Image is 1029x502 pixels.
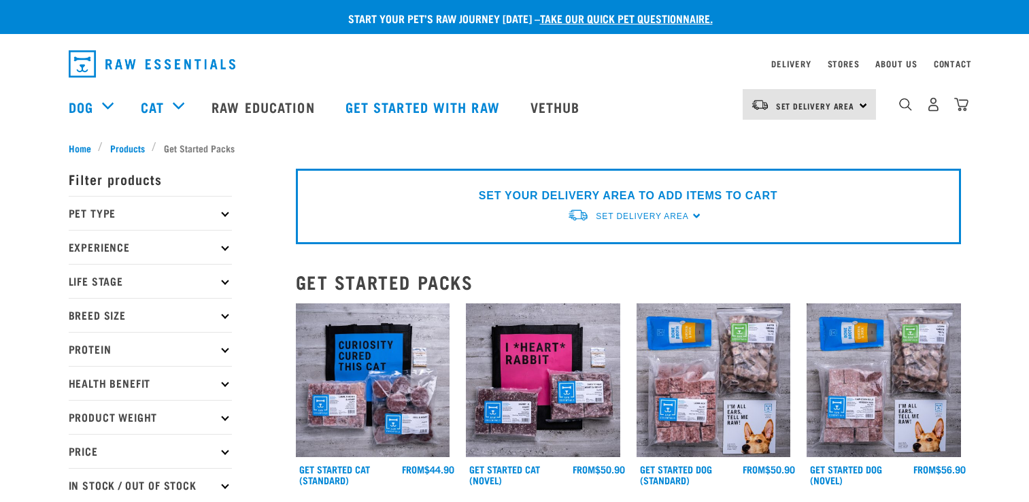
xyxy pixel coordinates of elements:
a: Get Started Dog (Novel) [810,467,882,482]
span: FROM [402,467,424,471]
a: Get Started Dog (Standard) [640,467,712,482]
img: Assortment Of Raw Essential Products For Cats Including, Pink And Black Tote Bag With "I *Heart* ... [466,303,620,458]
a: Raw Education [198,80,331,134]
a: Get Started Cat (Standard) [299,467,370,482]
p: Protein [69,332,232,366]
a: Get started with Raw [332,80,517,134]
nav: dropdown navigation [58,45,972,83]
img: NSP Dog Standard Update [637,303,791,458]
span: FROM [573,467,595,471]
p: In Stock / Out Of Stock [69,468,232,502]
img: Raw Essentials Logo [69,50,235,78]
a: About Us [875,61,917,66]
nav: breadcrumbs [69,141,961,155]
span: Set Delivery Area [596,212,688,221]
span: FROM [743,467,765,471]
div: $44.90 [402,464,454,475]
span: Home [69,141,91,155]
img: NSP Dog Novel Update [807,303,961,458]
span: Set Delivery Area [776,103,855,108]
div: $50.90 [573,464,625,475]
p: Filter products [69,162,232,196]
p: Breed Size [69,298,232,332]
img: van-moving.png [567,208,589,222]
a: Dog [69,97,93,117]
p: SET YOUR DELIVERY AREA TO ADD ITEMS TO CART [479,188,777,204]
p: Pet Type [69,196,232,230]
div: $56.90 [913,464,966,475]
p: Experience [69,230,232,264]
img: home-icon@2x.png [954,97,968,112]
p: Life Stage [69,264,232,298]
p: Product Weight [69,400,232,434]
p: Price [69,434,232,468]
img: home-icon-1@2x.png [899,98,912,111]
a: Cat [141,97,164,117]
a: Vethub [517,80,597,134]
a: Stores [828,61,860,66]
h2: Get Started Packs [296,271,961,292]
a: Contact [934,61,972,66]
img: user.png [926,97,941,112]
a: Home [69,141,99,155]
a: Delivery [771,61,811,66]
span: FROM [913,467,936,471]
img: van-moving.png [751,99,769,111]
p: Health Benefit [69,366,232,400]
a: take our quick pet questionnaire. [540,15,713,21]
a: Products [103,141,152,155]
div: $50.90 [743,464,795,475]
img: Assortment Of Raw Essential Products For Cats Including, Blue And Black Tote Bag With "Curiosity ... [296,303,450,458]
a: Get Started Cat (Novel) [469,467,540,482]
span: Products [110,141,145,155]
